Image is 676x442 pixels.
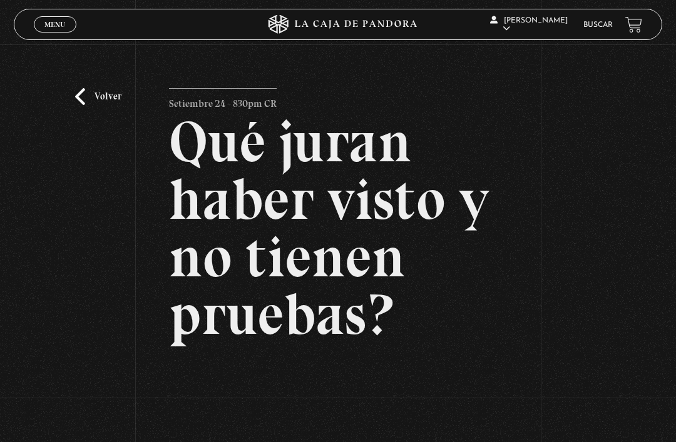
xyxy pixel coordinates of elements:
[490,17,568,33] span: [PERSON_NAME]
[75,88,121,105] a: Volver
[169,113,506,343] h2: Qué juran haber visto y no tienen pruebas?
[583,21,613,29] a: Buscar
[169,88,277,113] p: Setiembre 24 - 830pm CR
[44,21,65,28] span: Menu
[625,16,642,33] a: View your shopping cart
[41,31,70,40] span: Cerrar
